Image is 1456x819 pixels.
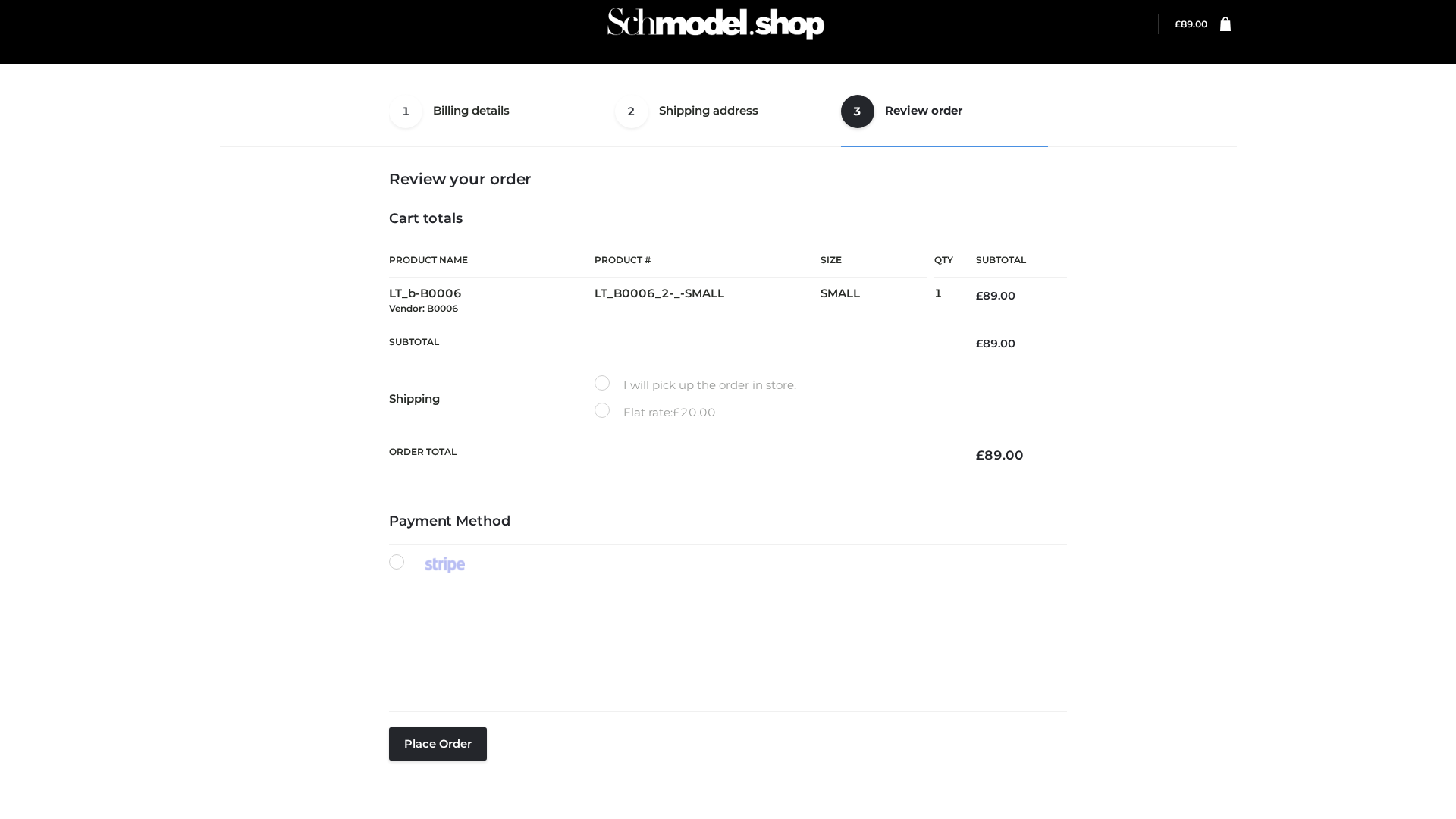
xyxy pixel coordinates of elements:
[389,170,1067,188] h3: Review your order
[934,278,953,325] td: 1
[673,405,716,419] bdi: 20.00
[389,325,953,362] th: Subtotal
[821,243,927,278] th: Size
[389,278,595,325] td: LT_b-B0006
[976,289,983,303] span: £
[595,243,821,278] th: Product #
[595,278,821,325] td: LT_B0006_2-_-SMALL
[595,375,796,395] label: I will pick up the order in store.
[976,337,1015,350] bdi: 89.00
[1175,18,1181,30] span: £
[1175,18,1207,30] bdi: 89.00
[1175,18,1207,30] a: £89.00
[595,403,716,422] label: Flat rate:
[386,590,1064,686] iframe: Secure payment input frame
[389,243,595,278] th: Product Name
[389,362,595,435] th: Shipping
[976,447,1024,463] bdi: 89.00
[389,303,458,314] small: Vendor: B0006
[389,211,1067,227] h4: Cart totals
[976,447,984,463] span: £
[934,243,953,278] th: Qty
[953,243,1067,278] th: Subtotal
[389,513,1067,530] h4: Payment Method
[673,405,680,419] span: £
[821,278,934,325] td: SMALL
[389,435,953,475] th: Order Total
[389,727,487,761] button: Place order
[976,289,1015,303] bdi: 89.00
[976,337,983,350] span: £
